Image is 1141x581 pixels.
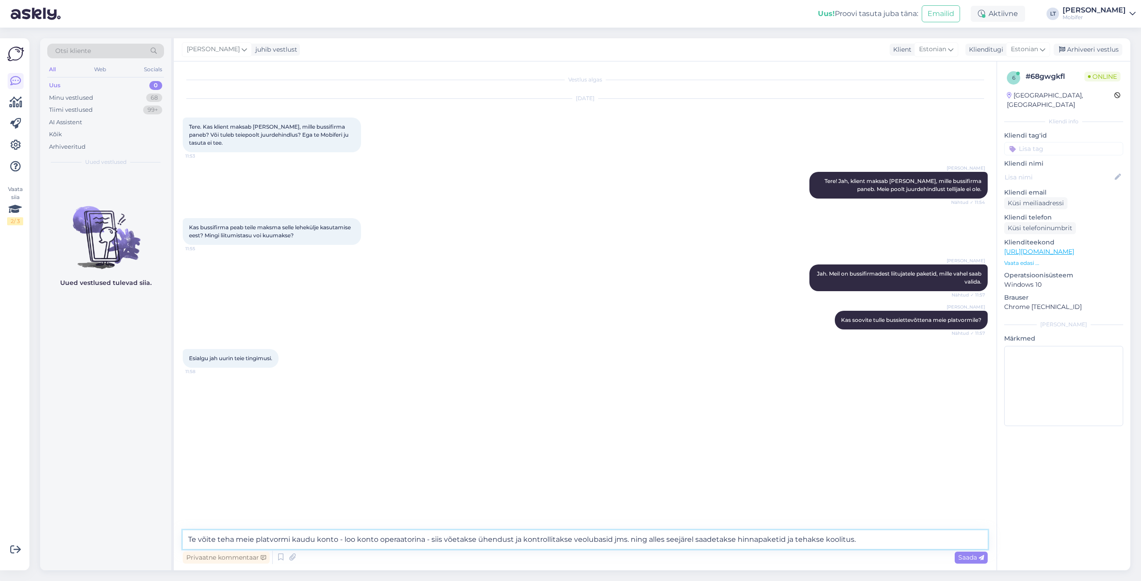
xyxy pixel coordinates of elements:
[47,64,57,75] div: All
[1004,271,1123,280] p: Operatsioonisüsteem
[1007,91,1114,110] div: [GEOGRAPHIC_DATA], [GEOGRAPHIC_DATA]
[1004,118,1123,126] div: Kliendi info
[825,178,983,192] span: Tere! Jah, klient maksab [PERSON_NAME], mille bussifirma paneb. Meie poolt juurdehindlust tellija...
[142,64,164,75] div: Socials
[92,64,108,75] div: Web
[60,278,152,288] p: Uued vestlused tulevad siia.
[7,45,24,62] img: Askly Logo
[841,317,981,323] span: Kas soovite tulle bussiettevõttena meie platvormile?
[1004,334,1123,343] p: Märkmed
[1004,131,1123,140] p: Kliendi tag'id
[1004,213,1123,222] p: Kliendi telefon
[183,530,988,549] textarea: Te võite teha meie platvormi kaudu konto - loo konto operaatorina - siis võetakse ühendust ja kon...
[965,45,1003,54] div: Klienditugi
[1004,142,1123,155] input: Lisa tag
[49,81,61,90] div: Uus
[1012,74,1015,81] span: 6
[951,199,985,206] span: Nähtud ✓ 11:54
[1004,188,1123,197] p: Kliendi email
[7,217,23,225] div: 2 / 3
[952,330,985,337] span: Nähtud ✓ 11:57
[49,142,86,151] div: Arhiveeritud
[1004,248,1074,256] a: [URL][DOMAIN_NAME]
[818,8,918,19] div: Proovi tasuta juba täna:
[189,224,352,239] span: Kas bussifirma peab teile maksma selle lehekülje kasutamise eest? Mingi liitumistasu voi kuumakse?
[149,81,162,90] div: 0
[85,158,127,166] span: Uued vestlused
[1063,7,1126,14] div: [PERSON_NAME]
[952,292,985,298] span: Nähtud ✓ 11:57
[252,45,297,54] div: juhib vestlust
[143,106,162,114] div: 99+
[1004,302,1123,312] p: Chrome [TECHNICAL_ID]
[185,368,219,375] span: 11:58
[947,304,985,310] span: [PERSON_NAME]
[817,270,983,285] span: Jah. Meil on bussifirmadest liitujatele paketid, mille vahel saab valida.
[1004,197,1067,209] div: Küsi meiliaadressi
[1063,7,1136,21] a: [PERSON_NAME]Mobifer
[919,45,946,54] span: Estonian
[922,5,960,22] button: Emailid
[1004,321,1123,329] div: [PERSON_NAME]
[183,76,988,84] div: Vestlus algas
[1054,44,1122,56] div: Arhiveeri vestlus
[189,355,272,362] span: Esialgu jah uurin teie tingimusi.
[1004,259,1123,267] p: Vaata edasi ...
[40,190,171,270] img: No chats
[49,118,82,127] div: AI Assistent
[183,94,988,102] div: [DATE]
[1063,14,1126,21] div: Mobifer
[1047,8,1059,20] div: LT
[1004,293,1123,302] p: Brauser
[947,165,985,171] span: [PERSON_NAME]
[189,123,350,146] span: Tere. Kas klient maksab [PERSON_NAME], mille bussifirma paneb? Või tuleb teiepoolt juurdehindlus?...
[947,257,985,264] span: [PERSON_NAME]
[1004,238,1123,247] p: Klienditeekond
[1026,71,1084,82] div: # 68gwgkfl
[7,185,23,225] div: Vaata siia
[183,552,270,564] div: Privaatne kommentaar
[49,93,93,102] div: Minu vestlused
[818,9,835,18] b: Uus!
[55,46,91,56] span: Otsi kliente
[49,130,62,139] div: Kõik
[185,245,219,252] span: 11:55
[49,106,93,114] div: Tiimi vestlused
[1004,159,1123,168] p: Kliendi nimi
[1011,45,1038,54] span: Estonian
[146,93,162,102] div: 68
[958,553,984,561] span: Saada
[1084,72,1120,81] span: Online
[971,6,1025,22] div: Aktiivne
[185,153,219,159] span: 11:53
[1004,280,1123,289] p: Windows 10
[1005,172,1113,182] input: Lisa nimi
[187,45,240,54] span: [PERSON_NAME]
[1004,222,1076,234] div: Küsi telefoninumbrit
[890,45,911,54] div: Klient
